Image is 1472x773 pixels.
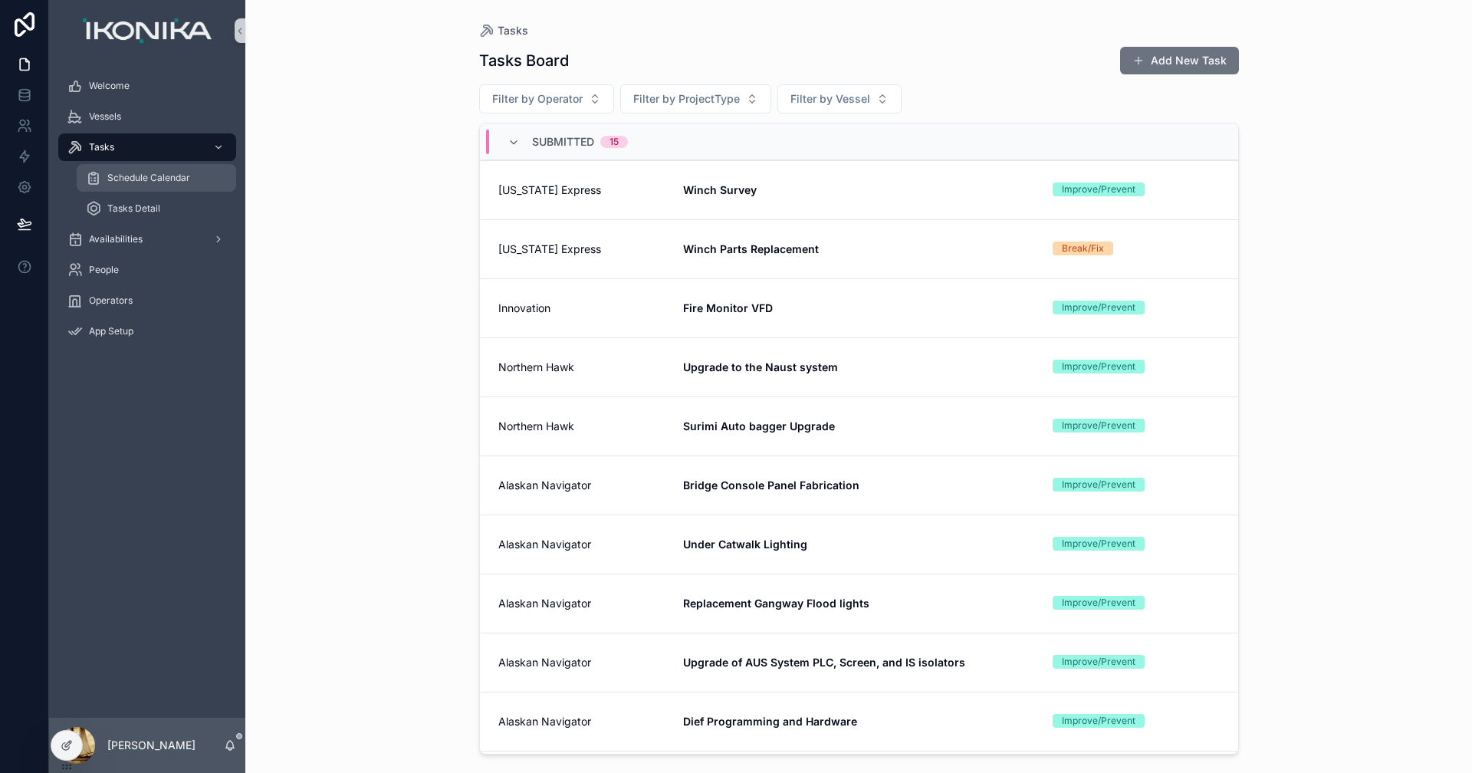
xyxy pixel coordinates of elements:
strong: Dief Programming and Hardware [683,715,857,728]
a: [US_STATE] ExpressWinch Parts ReplacementBreak/Fix [480,219,1238,278]
a: Tasks Detail [77,195,236,222]
span: Tasks [89,141,114,153]
a: Alaskan NavigatorBridge Console Panel FabricationImprove/Prevent [480,456,1238,515]
strong: Surimi Auto bagger Upgrade [683,419,835,433]
button: Add New Task [1120,47,1239,74]
a: Northern HawkUpgrade to the Naust systemImprove/Prevent [480,337,1238,396]
strong: Replacement Gangway Flood lights [683,597,869,610]
button: Select Button [620,84,771,113]
span: Filter by ProjectType [633,91,740,107]
strong: Fire Monitor VFD [683,301,773,314]
a: People [58,256,236,284]
a: [US_STATE] ExpressWinch SurveyImprove/Prevent [480,160,1238,219]
div: Improve/Prevent [1062,655,1135,669]
div: 15 [609,136,619,148]
a: Northern HawkSurimi Auto bagger UpgradeImprove/Prevent [480,396,1238,456]
a: Schedule Calendar [77,164,236,192]
span: Alaskan Navigator [498,655,665,670]
div: Improve/Prevent [1062,596,1135,610]
strong: Winch Survey [683,183,757,196]
a: Alaskan NavigatorReplacement Gangway Flood lightsImprove/Prevent [480,574,1238,633]
a: Availabilities [58,225,236,253]
div: Improve/Prevent [1062,478,1135,492]
button: Select Button [777,84,902,113]
strong: Under Catwalk Lighting [683,538,807,551]
h1: Tasks Board [479,50,569,71]
span: Submitted [532,134,594,150]
a: App Setup [58,317,236,345]
a: Alaskan NavigatorUnder Catwalk LightingImprove/Prevent [480,515,1238,574]
span: Alaskan Navigator [498,714,665,729]
span: Filter by Vessel [790,91,870,107]
a: Alaskan NavigatorUpgrade of AUS System PLC, Screen, and IS isolatorsImprove/Prevent [480,633,1238,692]
span: Vessels [89,110,121,123]
div: Improve/Prevent [1062,360,1135,373]
span: Alaskan Navigator [498,478,665,493]
span: [US_STATE] Express [498,242,665,257]
span: Northern Hawk [498,419,665,434]
strong: Bridge Console Panel Fabrication [683,479,859,492]
div: Improve/Prevent [1062,183,1135,196]
p: [PERSON_NAME] [107,738,195,753]
div: Improve/Prevent [1062,537,1135,551]
div: Break/Fix [1062,242,1104,255]
strong: Upgrade to the Naust system [683,360,838,373]
div: Improve/Prevent [1062,714,1135,728]
span: App Setup [89,325,133,337]
span: [US_STATE] Express [498,183,665,198]
button: Select Button [479,84,614,113]
span: People [89,264,119,276]
div: scrollable content [49,61,245,365]
strong: Upgrade of AUS System PLC, Screen, and IS isolators [683,656,965,669]
strong: Winch Parts Replacement [683,242,819,255]
div: Improve/Prevent [1062,301,1135,314]
a: Operators [58,287,236,314]
span: Alaskan Navigator [498,537,665,552]
span: Availabilities [89,233,143,245]
span: Schedule Calendar [107,172,190,184]
span: Northern Hawk [498,360,665,375]
a: InnovationFire Monitor VFDImprove/Prevent [480,278,1238,337]
span: Innovation [498,301,665,316]
span: Filter by Operator [492,91,583,107]
div: Improve/Prevent [1062,419,1135,433]
a: Vessels [58,103,236,130]
a: Alaskan NavigatorDief Programming and HardwareImprove/Prevent [480,692,1238,751]
span: Tasks [498,23,528,38]
a: Tasks [58,133,236,161]
a: Welcome [58,72,236,100]
span: Tasks Detail [107,202,160,215]
a: Tasks [479,23,528,38]
img: App logo [83,18,211,43]
span: Operators [89,294,133,307]
span: Alaskan Navigator [498,596,665,611]
span: Welcome [89,80,130,92]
